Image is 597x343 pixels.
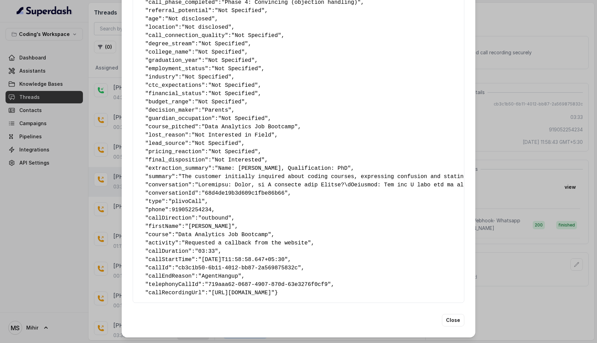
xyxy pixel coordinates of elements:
[149,165,208,171] span: extraction_summary
[195,99,245,105] span: "Not Specified"
[172,207,211,213] span: 919052254234
[175,265,301,271] span: "cb3c1b50-6b11-4012-bb87-2a569875832c"
[149,198,162,205] span: type
[192,132,275,138] span: "Not Interested in Field"
[149,157,205,163] span: final_disposition
[149,273,192,279] span: callEndReason
[149,248,188,254] span: callDuration
[149,149,202,155] span: pricing_reaction
[149,207,165,213] span: phone
[192,140,241,147] span: "Not Specified"
[208,290,275,296] span: "[URL][DOMAIN_NAME]"
[208,91,258,97] span: "Not Specified"
[208,149,258,155] span: "Not Specified"
[149,33,225,39] span: call_connection_quality
[218,115,268,122] span: "Not Specified"
[149,74,175,80] span: industry
[201,124,297,130] span: "Data Analytics Job Bootcamp"
[205,57,255,64] span: "Not Specified"
[149,91,202,97] span: financial_status
[149,124,195,130] span: course_pitched
[149,265,169,271] span: callId
[195,248,218,254] span: "03:33"
[168,198,205,205] span: "plivoCall"
[149,174,172,180] span: summary
[442,314,464,326] button: Close
[198,257,288,263] span: "[DATE]T11:58:58.647+05:30"
[149,190,195,196] span: conversationId
[211,66,261,72] span: "Not Specified"
[149,107,195,113] span: decision_maker
[149,132,185,138] span: lost_reason
[149,240,175,246] span: activity
[149,115,211,122] span: guardian_occupation
[231,33,281,39] span: "Not Specified"
[208,82,258,89] span: "Not Specified"
[149,140,185,147] span: lead_source
[149,223,178,230] span: firstName
[149,232,169,238] span: course
[149,41,192,47] span: degree_stream
[165,16,215,22] span: "Not disclosed"
[185,223,235,230] span: "[PERSON_NAME]"
[182,240,311,246] span: "Requested a callback from the website"
[198,273,241,279] span: "AgentHangup"
[182,24,231,30] span: "Not disclosed"
[149,24,175,30] span: location
[198,215,231,221] span: "outbound"
[149,257,192,263] span: callStartTime
[149,57,198,64] span: graduation_year
[149,66,205,72] span: employment_status
[149,16,159,22] span: age
[149,182,188,188] span: conversation
[215,8,265,14] span: "Not Specified"
[149,8,208,14] span: referral_potential
[149,281,198,288] span: telephonyCallId
[211,157,265,163] span: "Not Interested"
[205,281,331,288] span: "719aaa62-0687-4907-870d-63e3276f0cf9"
[201,190,288,196] span: "68d4de19b3d609c1fbe86b66"
[149,215,192,221] span: callDirection
[149,82,202,89] span: ctc_expectations
[175,232,271,238] span: "Data Analytics Job Bootcamp"
[215,165,351,171] span: "Name: [PERSON_NAME], Qualification: PhD"
[149,99,188,105] span: budget_range
[201,107,231,113] span: "Parents"
[149,290,202,296] span: callRecordingUrl
[149,49,188,55] span: college_name
[198,41,248,47] span: "Not Specified"
[182,74,231,80] span: "Not Specified"
[195,49,245,55] span: "Not Specified"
